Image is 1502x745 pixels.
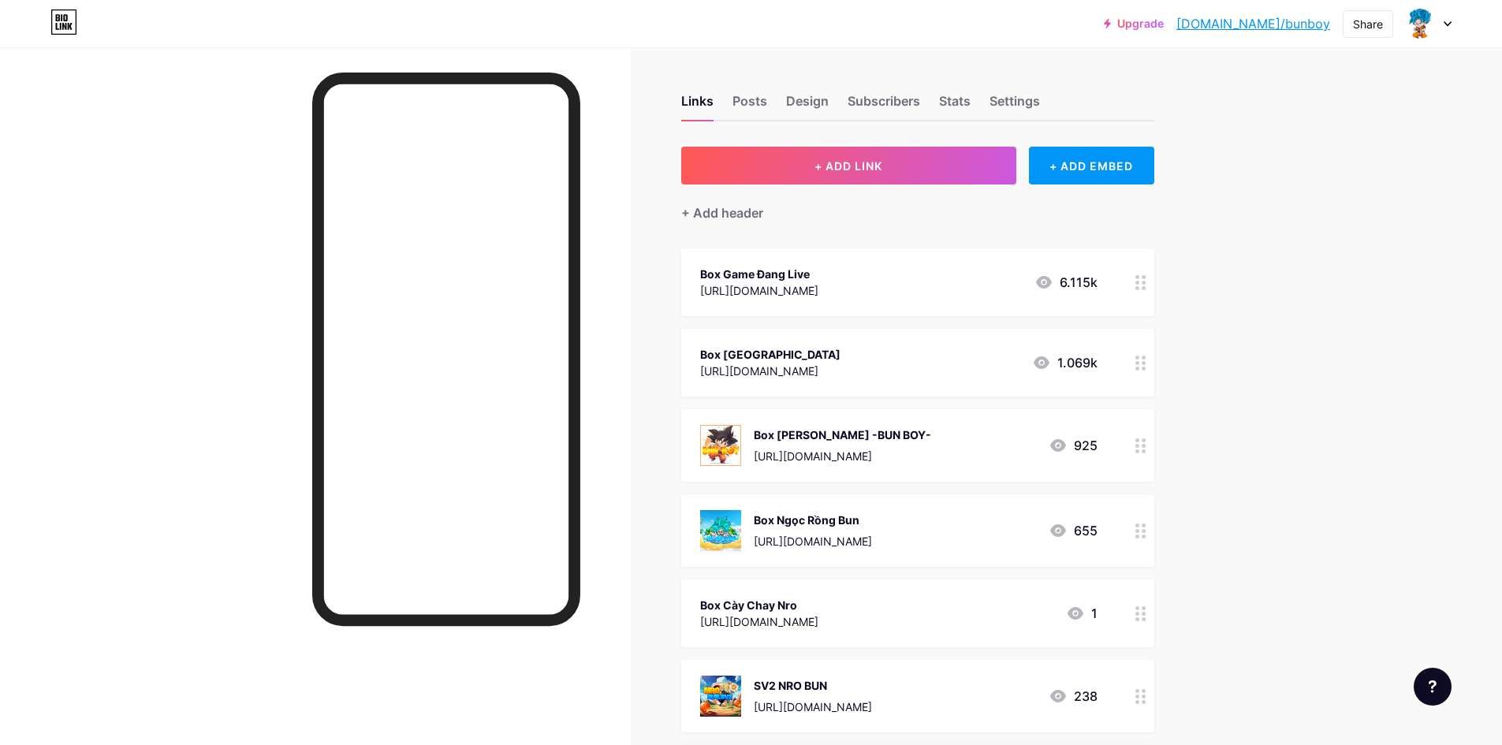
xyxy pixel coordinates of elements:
[1029,147,1154,184] div: + ADD EMBED
[732,91,767,120] div: Posts
[1034,273,1098,292] div: 6.115k
[700,363,840,379] div: [URL][DOMAIN_NAME]
[1049,521,1098,540] div: 655
[754,448,931,464] div: [URL][DOMAIN_NAME]
[754,677,872,694] div: SV2 NRO BUN
[700,597,818,613] div: Box Cày Chay Nro
[700,676,741,717] img: SV2 NRO BUN
[786,91,829,120] div: Design
[700,510,741,551] img: Box Ngọc Rồng Bun
[990,91,1040,120] div: Settings
[700,282,818,299] div: [URL][DOMAIN_NAME]
[754,427,931,443] div: Box [PERSON_NAME] -BUN BOY-
[681,91,714,120] div: Links
[700,613,818,630] div: [URL][DOMAIN_NAME]
[754,698,872,715] div: [URL][DOMAIN_NAME]
[754,533,872,549] div: [URL][DOMAIN_NAME]
[1049,436,1098,455] div: 925
[700,346,840,363] div: Box [GEOGRAPHIC_DATA]
[814,159,882,173] span: + ADD LINK
[848,91,920,120] div: Subscribers
[1353,16,1383,32] div: Share
[754,512,872,528] div: Box Ngọc Rồng Bun
[700,266,818,282] div: Box Game Đang Live
[681,203,763,222] div: + Add header
[1049,687,1098,706] div: 238
[1405,9,1435,39] img: Gaming Hoàng
[1066,604,1098,623] div: 1
[1176,14,1330,33] a: [DOMAIN_NAME]/bunboy
[1032,353,1098,372] div: 1.069k
[1104,17,1164,30] a: Upgrade
[700,425,741,466] img: Box Gia Đình Của -BUN BOY-
[939,91,971,120] div: Stats
[681,147,1016,184] button: + ADD LINK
